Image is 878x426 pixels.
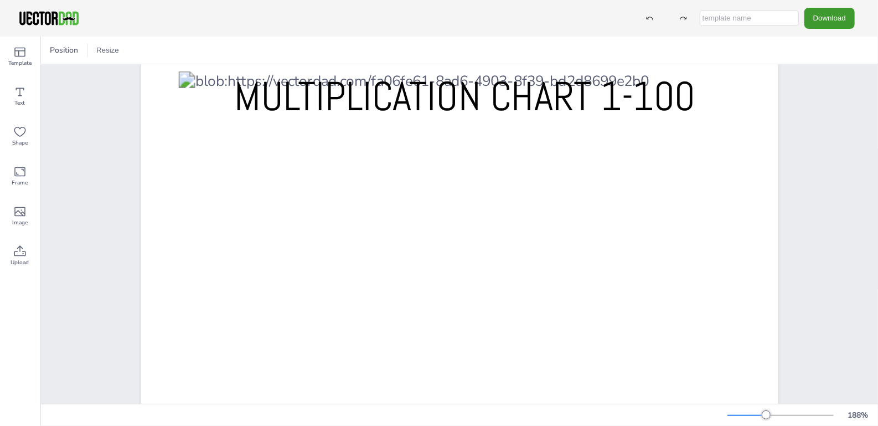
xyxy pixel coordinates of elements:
span: Text [15,99,25,107]
span: Upload [11,258,29,267]
input: template name [700,11,799,26]
span: Image [12,218,28,227]
button: Resize [92,42,123,59]
span: Shape [12,138,28,147]
div: 188 % [845,410,871,420]
span: MULTIPLICATION CHART 1-100 [234,70,695,122]
button: Download [804,8,855,28]
img: VectorDad-1.png [18,10,80,27]
span: Position [48,45,80,55]
span: Frame [12,178,28,187]
span: Template [8,59,32,68]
